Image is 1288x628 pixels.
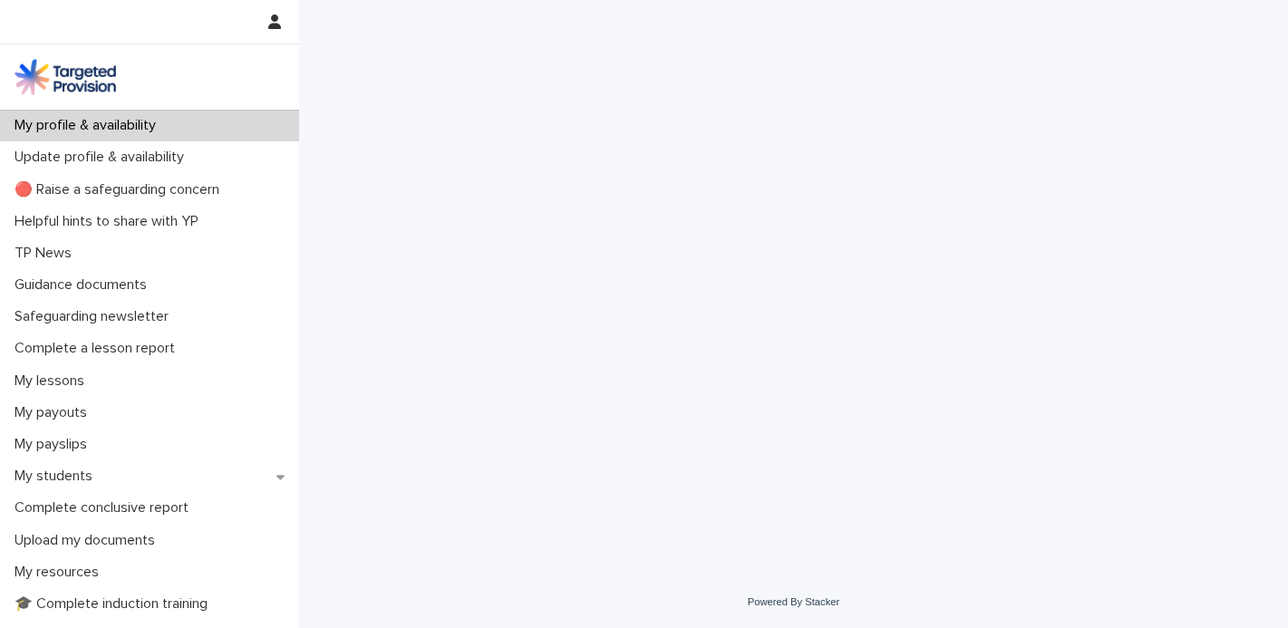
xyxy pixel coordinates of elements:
p: 🔴 Raise a safeguarding concern [7,181,234,198]
p: My payouts [7,404,102,421]
p: My profile & availability [7,117,170,134]
p: Upload my documents [7,532,169,549]
p: Complete a lesson report [7,340,189,357]
p: Update profile & availability [7,149,199,166]
p: Guidance documents [7,276,161,294]
p: My payslips [7,436,102,453]
p: My students [7,468,107,485]
img: M5nRWzHhSzIhMunXDL62 [15,59,116,95]
p: My lessons [7,372,99,390]
p: My resources [7,564,113,581]
p: Complete conclusive report [7,499,203,517]
p: Helpful hints to share with YP [7,213,213,230]
p: Safeguarding newsletter [7,308,183,325]
a: Powered By Stacker [748,596,839,607]
p: TP News [7,245,86,262]
p: 🎓 Complete induction training [7,595,222,613]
